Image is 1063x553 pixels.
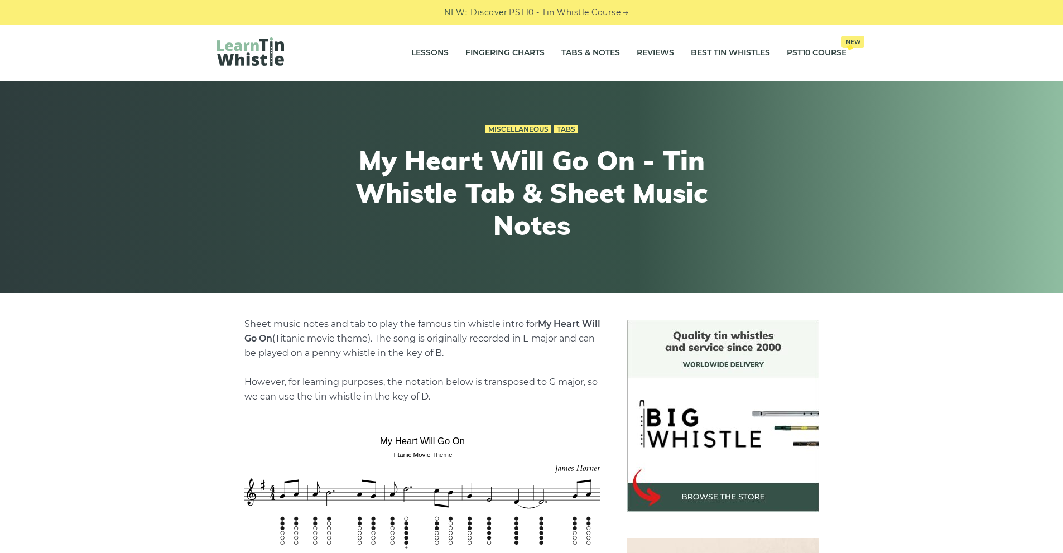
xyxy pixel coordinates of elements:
[217,37,284,66] img: LearnTinWhistle.com
[627,320,819,512] img: BigWhistle Tin Whistle Store
[691,39,770,67] a: Best Tin Whistles
[787,39,846,67] a: PST10 CourseNew
[637,39,674,67] a: Reviews
[244,317,600,404] p: Sheet music notes and tab to play the famous tin whistle intro for (Titanic movie theme). The son...
[554,125,578,134] a: Tabs
[485,125,551,134] a: Miscellaneous
[465,39,545,67] a: Fingering Charts
[411,39,449,67] a: Lessons
[841,36,864,48] span: New
[326,145,737,241] h1: My Heart Will Go On - Tin Whistle Tab & Sheet Music Notes
[561,39,620,67] a: Tabs & Notes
